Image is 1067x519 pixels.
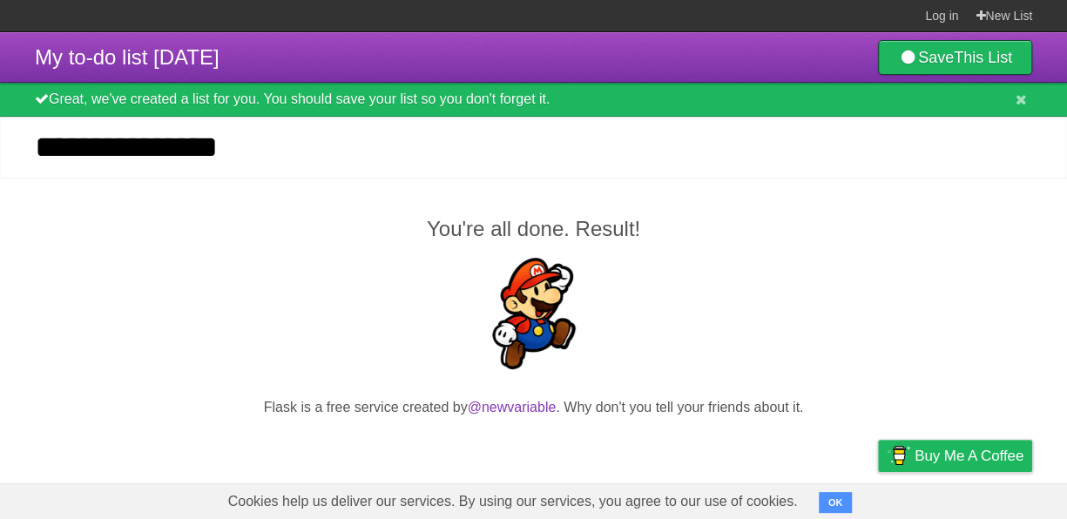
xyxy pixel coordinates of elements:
a: @newvariable [468,400,557,415]
a: SaveThis List [878,40,1032,75]
span: Buy me a coffee [915,441,1023,471]
a: Buy me a coffee [878,440,1032,472]
iframe: X Post Button [503,440,565,464]
span: Cookies help us deliver our services. By using our services, you agree to our use of cookies. [211,484,815,519]
button: OK [819,492,853,513]
img: Buy me a coffee [887,441,910,470]
b: This List [954,49,1012,66]
h2: You're all done. Result! [35,213,1032,245]
span: My to-do list [DATE] [35,45,219,69]
img: Super Mario [478,258,590,369]
p: Flask is a free service created by . Why don't you tell your friends about it. [35,397,1032,418]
